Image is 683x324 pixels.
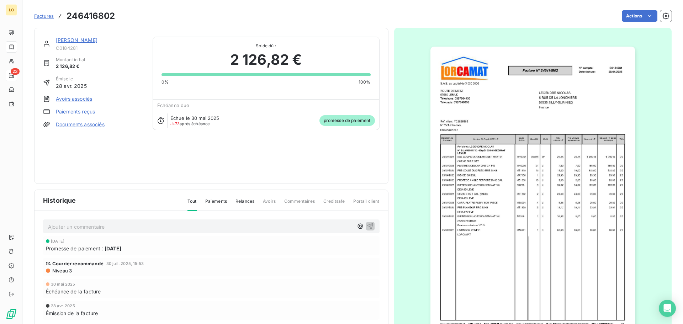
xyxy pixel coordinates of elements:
span: C0184281 [56,45,144,51]
span: 100% [359,79,371,85]
span: Creditsafe [323,198,345,210]
span: 30 mai 2025 [51,282,75,286]
span: 2 126,82 € [56,63,85,70]
a: Paiements reçus [56,108,95,115]
span: Portail client [353,198,379,210]
span: Tout [187,198,197,211]
span: 28 avr. 2025 [51,304,75,308]
img: Logo LeanPay [6,308,17,320]
a: 23 [6,70,17,81]
span: Échéance de la facture [46,288,101,295]
span: Émission de la facture [46,309,98,317]
span: après échéance [170,122,210,126]
span: 2 126,82 € [230,49,302,70]
a: Avoirs associés [56,95,92,102]
span: Paiements [205,198,227,210]
span: Échéance due [157,102,190,108]
span: 23 [11,68,20,75]
span: promesse de paiement [319,115,375,126]
span: Avoirs [263,198,276,210]
a: [PERSON_NAME] [56,37,97,43]
span: Émise le [56,76,87,82]
a: Factures [34,12,54,20]
button: Actions [622,10,657,22]
span: Relances [235,198,254,210]
span: Historique [43,196,76,205]
span: 30 juil. 2025, 15:53 [106,261,144,266]
span: Factures [34,13,54,19]
span: Montant initial [56,57,85,63]
span: [DATE] [51,239,64,243]
span: Courrier recommandé [52,261,104,266]
span: 28 avr. 2025 [56,82,87,90]
span: J+73 [170,121,180,126]
div: Open Intercom Messenger [659,300,676,317]
h3: 246416802 [67,10,115,22]
div: LO [6,4,17,16]
span: [DATE] [105,245,121,252]
span: Niveau 3 [52,268,72,273]
a: Documents associés [56,121,105,128]
span: Commentaires [284,198,315,210]
span: Solde dû : [162,43,371,49]
span: 0% [162,79,169,85]
span: Échue le 30 mai 2025 [170,115,219,121]
span: Promesse de paiement : [46,245,103,252]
